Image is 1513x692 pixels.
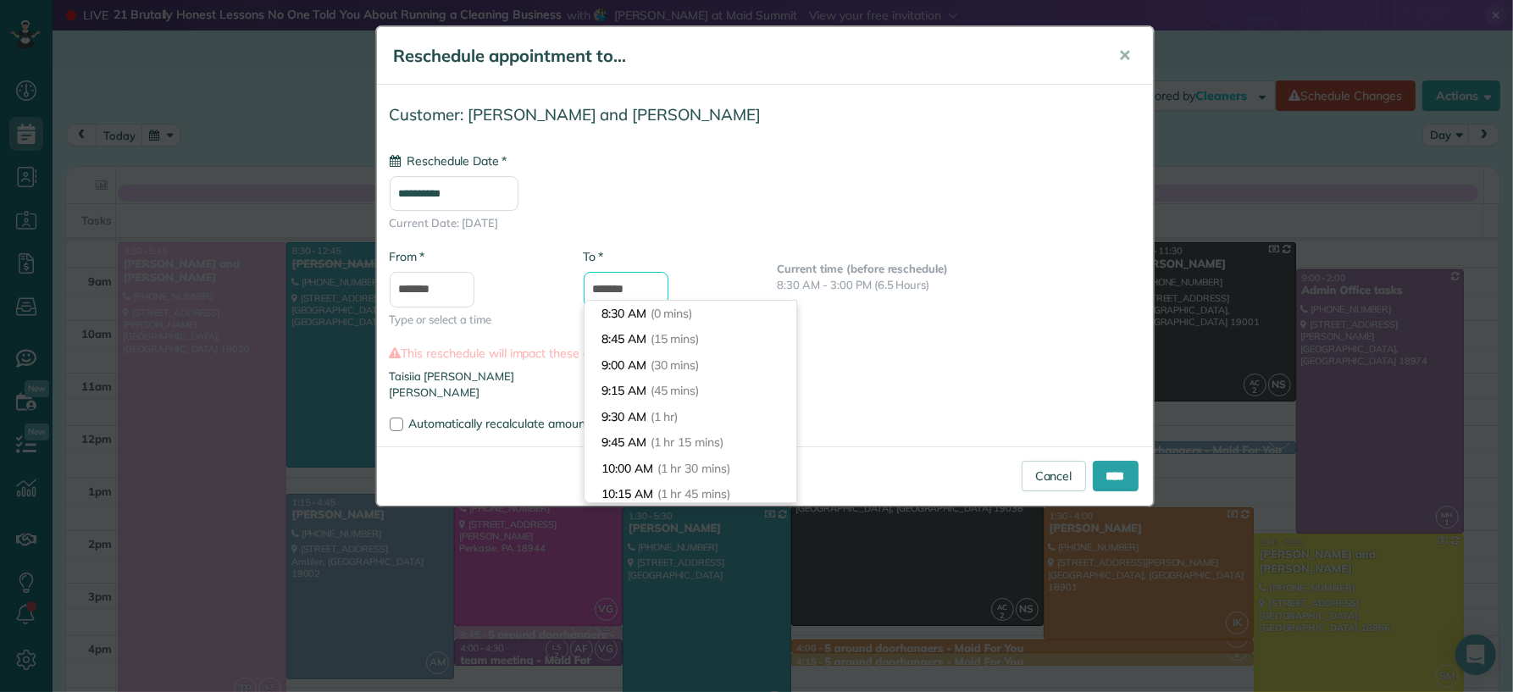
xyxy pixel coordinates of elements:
span: Type or select a time [390,312,558,328]
span: (1 hr 30 mins) [657,461,730,476]
li: 8:45 AM [585,326,796,352]
h4: Customer: [PERSON_NAME] and [PERSON_NAME] [390,106,1140,124]
span: (15 mins) [651,331,700,346]
span: (45 mins) [651,383,700,398]
h5: Reschedule appointment to... [394,44,1095,68]
label: This reschedule will impact these cleaners: [390,345,1140,362]
span: Current Date: [DATE] [390,215,1140,231]
li: 9:30 AM [585,404,796,430]
li: 10:00 AM [585,456,796,482]
span: (0 mins) [651,306,693,321]
span: ✕ [1119,46,1132,65]
li: Taisiia [PERSON_NAME] [390,368,1140,385]
li: [PERSON_NAME] [390,385,1140,401]
p: 8:30 AM - 3:00 PM (6.5 Hours) [778,277,1140,293]
span: (30 mins) [651,357,700,373]
span: (1 hr 45 mins) [657,486,730,501]
li: 9:45 AM [585,429,796,456]
a: Cancel [1022,461,1086,491]
label: Reschedule Date [390,152,507,169]
label: From [390,248,424,265]
li: 10:15 AM [585,481,796,507]
li: 9:00 AM [585,352,796,379]
span: (1 hr) [651,409,679,424]
label: To [584,248,603,265]
li: 9:15 AM [585,378,796,404]
span: Automatically recalculate amount owed for this appointment? [409,416,743,431]
li: 8:30 AM [585,301,796,327]
span: (1 hr 15 mins) [651,435,723,450]
b: Current time (before reschedule) [778,262,949,275]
